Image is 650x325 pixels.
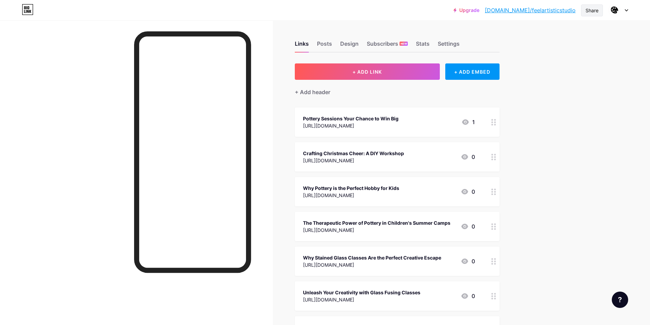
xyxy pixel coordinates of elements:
[295,88,330,96] div: + Add header
[303,226,450,234] div: [URL][DOMAIN_NAME]
[461,188,475,196] div: 0
[340,40,359,52] div: Design
[485,6,576,14] a: [DOMAIN_NAME]/feelartisticstudio
[303,261,441,268] div: [URL][DOMAIN_NAME]
[461,222,475,231] div: 0
[401,42,407,46] span: NEW
[303,184,399,192] div: Why Pottery is the Perfect Hobby for Kids
[367,40,408,52] div: Subscribers
[317,40,332,52] div: Posts
[608,4,621,17] img: feelartisticstudio
[295,40,309,52] div: Links
[461,118,475,126] div: 1
[303,254,441,261] div: Why Stained Glass Classes Are the Perfect Creative Escape
[586,7,598,14] div: Share
[303,115,399,122] div: Pottery Sessions Your Chance to Win Big
[461,257,475,265] div: 0
[303,289,420,296] div: Unleash Your Creativity with Glass Fusing Classes
[303,192,399,199] div: [URL][DOMAIN_NAME]
[438,40,460,52] div: Settings
[303,150,404,157] div: Crafting Christmas Cheer: A DIY Workshop
[352,69,382,75] span: + ADD LINK
[303,157,404,164] div: [URL][DOMAIN_NAME]
[445,63,500,80] div: + ADD EMBED
[295,63,440,80] button: + ADD LINK
[303,296,420,303] div: [URL][DOMAIN_NAME]
[461,292,475,300] div: 0
[303,219,450,226] div: The Therapeutic Power of Pottery in Children's Summer Camps
[416,40,430,52] div: Stats
[303,122,399,129] div: [URL][DOMAIN_NAME]
[453,8,479,13] a: Upgrade
[461,153,475,161] div: 0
